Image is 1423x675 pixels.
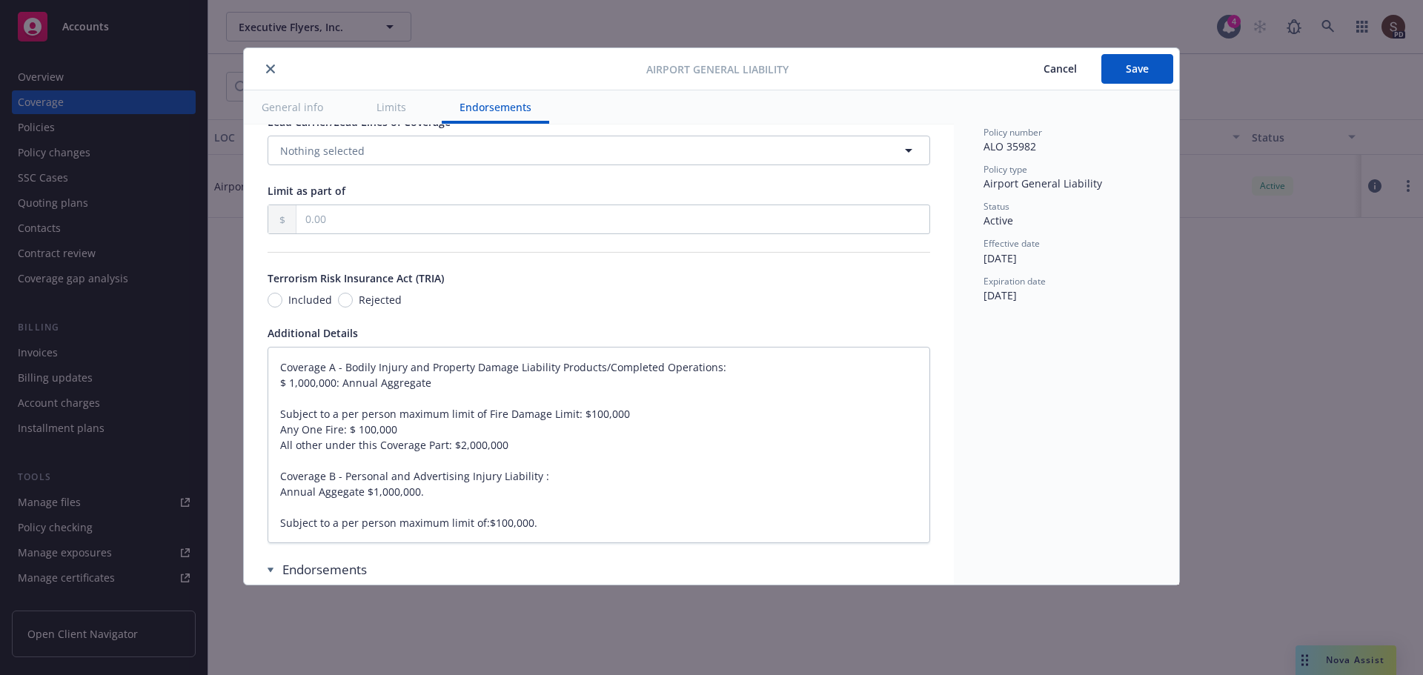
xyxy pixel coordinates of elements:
[288,292,332,307] span: Included
[296,205,929,233] input: 0.00
[1126,61,1149,76] span: Save
[359,292,402,307] span: Rejected
[984,200,1009,213] span: Status
[1019,54,1101,84] button: Cancel
[262,60,279,78] button: close
[442,90,549,124] button: Endorsements
[268,561,839,579] div: Endorsements
[268,293,282,307] input: Included
[280,143,365,159] span: Nothing selected
[268,347,930,543] textarea: Coverage A - Bodily Injury and Property Damage Liability Products/Completed Operations: $ 1,000,0...
[646,61,789,77] span: Airport General Liability
[268,184,345,198] span: Limit as part of
[984,237,1040,250] span: Effective date
[984,163,1027,176] span: Policy type
[1101,54,1173,84] button: Save
[268,326,358,340] span: Additional Details
[244,90,341,124] button: General info
[268,136,930,165] button: Nothing selected
[984,176,1102,190] span: Airport General Liability
[359,90,424,124] button: Limits
[984,251,1017,265] span: [DATE]
[984,126,1042,139] span: Policy number
[984,139,1036,153] span: ALO 35982
[1044,61,1077,76] span: Cancel
[268,271,444,285] span: Terrorism Risk Insurance Act (TRIA)
[338,293,353,307] input: Rejected
[984,288,1017,302] span: [DATE]
[984,275,1046,287] span: Expiration date
[984,213,1013,227] span: Active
